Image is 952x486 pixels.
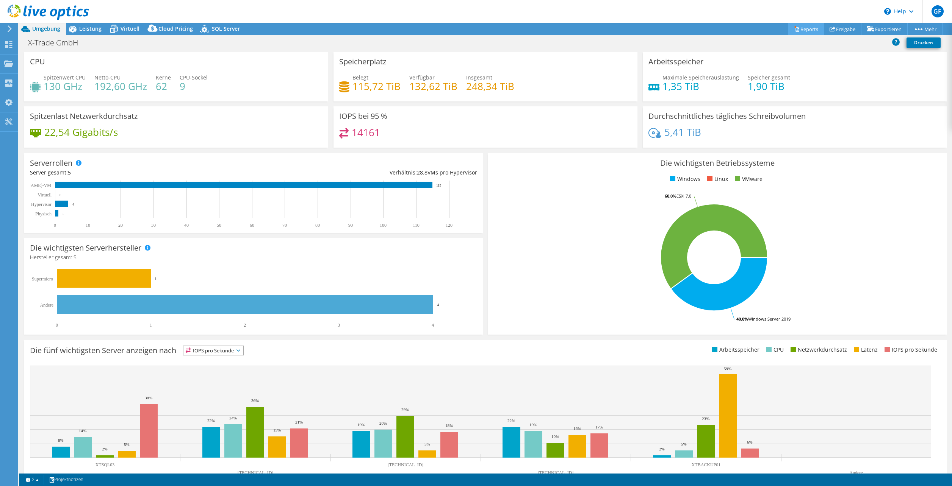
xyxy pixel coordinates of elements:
[424,442,430,446] text: 5%
[551,434,559,439] text: 10%
[62,212,64,216] text: 1
[748,82,790,90] h4: 1,90 TiB
[352,74,368,81] span: Belegt
[30,58,45,66] h3: CPU
[339,112,387,120] h3: IOPS bei 95 %
[74,254,77,261] span: 5
[907,37,941,48] a: Drucken
[733,175,763,183] li: VMware
[339,58,386,66] h3: Speicherplatz
[44,82,86,90] h4: 130 GHz
[445,423,453,428] text: 18%
[44,128,118,136] h4: 22,54 Gigabits/s
[788,23,824,35] a: Reports
[665,193,676,199] tspan: 60.0%
[30,112,138,120] h3: Spitzenlast Netzwerkdurchsatz
[466,74,492,81] span: Insgesamt
[212,25,240,32] span: SQL Server
[72,202,74,206] text: 4
[118,223,123,228] text: 20
[79,428,86,433] text: 14%
[668,175,700,183] li: Windows
[648,112,806,120] h3: Durchschnittliches tägliches Schreibvolumen
[250,223,254,228] text: 60
[409,82,457,90] h4: 132,62 TiB
[150,322,152,328] text: 1
[251,398,259,403] text: 36%
[158,25,193,32] span: Cloud Pricing
[681,442,687,446] text: 5%
[238,470,274,475] text: [TECHNICAL_ID]
[151,223,156,228] text: 30
[30,159,72,167] h3: Serverrollen
[494,159,941,167] h3: Die wichtigsten Betriebssysteme
[648,58,703,66] h3: Arbeitsspeicher
[96,462,115,467] text: XTSQL03
[507,418,515,423] text: 22%
[20,475,44,484] a: 2
[155,276,157,281] text: 1
[282,223,287,228] text: 70
[764,346,784,354] li: CPU
[44,74,86,81] span: Spitzenwert CPU
[789,346,847,354] li: Netzwerkdurchsatz
[907,23,943,35] a: Mehr
[207,418,215,423] text: 22%
[413,223,420,228] text: 110
[180,74,208,81] span: CPU-Sockel
[662,74,739,81] span: Maximale Speicherauslastung
[724,366,731,371] text: 59%
[436,184,442,187] text: 115
[183,346,243,355] span: IOPS pro Sekunde
[357,422,365,427] text: 19%
[68,169,71,176] span: 5
[529,422,537,427] text: 19%
[229,416,237,420] text: 24%
[121,25,139,32] span: Virtuell
[30,253,477,262] h4: Hersteller gesamt:
[852,346,878,354] li: Latenz
[352,82,401,90] h4: 115,72 TiB
[180,82,208,90] h4: 9
[86,223,90,228] text: 10
[30,244,141,252] h3: Die wichtigsten Serverhersteller
[573,426,581,431] text: 16%
[380,223,387,228] text: 100
[466,82,514,90] h4: 248,34 TiB
[659,447,665,451] text: 2%
[417,169,427,176] span: 28.8
[932,5,944,17] span: GF
[94,74,121,81] span: Netto-CPU
[184,223,189,228] text: 40
[748,316,791,322] tspan: Windows Server 2019
[244,322,246,328] text: 2
[79,25,102,32] span: Leistung
[824,23,861,35] a: Freigabe
[736,316,748,322] tspan: 40.0%
[348,223,353,228] text: 90
[315,223,320,228] text: 80
[849,470,863,475] text: Andere
[692,462,721,467] text: XTBACKUP01
[747,440,753,444] text: 6%
[401,407,409,412] text: 29%
[273,428,281,432] text: 15%
[44,475,89,484] a: Projektnotizen
[94,82,147,90] h4: 192,60 GHz
[32,25,60,32] span: Umgebung
[352,128,380,137] h4: 14161
[748,74,790,81] span: Speicher gesamt
[124,442,130,447] text: 5%
[338,322,340,328] text: 3
[30,168,254,177] div: Server gesamt:
[32,276,53,282] text: Supermicro
[705,175,728,183] li: Linux
[409,74,435,81] span: Verfügbar
[883,346,937,354] li: IOPS pro Sekunde
[388,462,424,467] text: [TECHNICAL_ID]
[437,302,439,307] text: 4
[145,396,152,400] text: 38%
[31,202,52,207] text: Hypervisor
[38,192,52,198] text: Virtuell
[861,23,908,35] a: Exportieren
